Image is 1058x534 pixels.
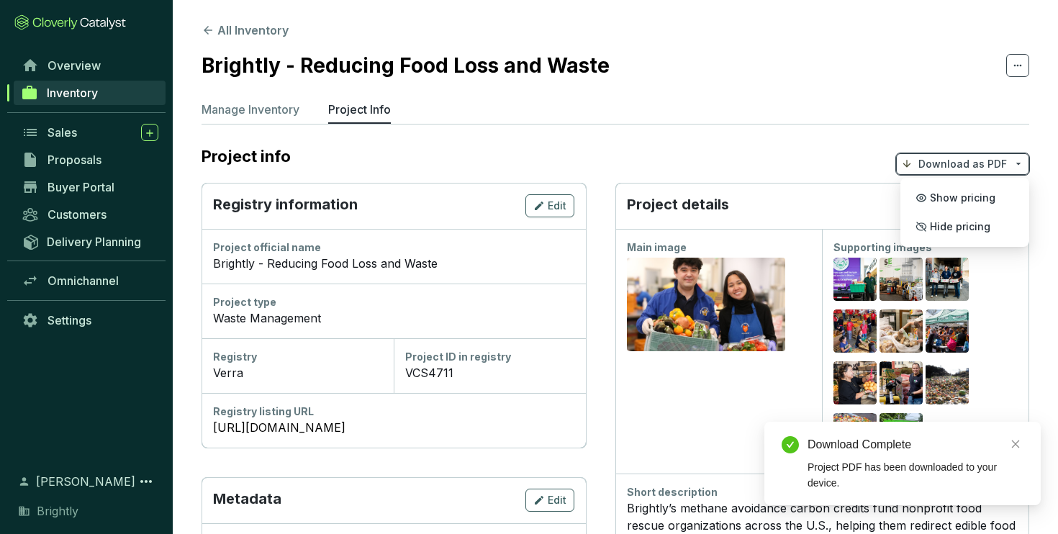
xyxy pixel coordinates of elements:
[48,207,107,222] span: Customers
[213,404,574,419] div: Registry listing URL
[213,255,574,272] div: Brightly - Reducing Food Loss and Waste
[627,240,810,255] div: Main image
[627,485,1017,499] div: Short description
[48,273,119,288] span: Omnichannel
[930,221,990,232] span: Hide pricing
[48,180,114,194] span: Buyer Portal
[202,50,610,81] h2: Brightly - Reducing Food Loss and Waste
[405,364,574,381] div: VCS4711
[14,202,166,227] a: Customers
[14,308,166,332] a: Settings
[48,313,91,327] span: Settings
[14,230,166,253] a: Delivery Planning
[202,147,305,166] h2: Project info
[14,148,166,172] a: Proposals
[213,364,382,381] div: Verra
[808,459,1023,491] div: Project PDF has been downloaded to your device.
[782,436,799,453] span: check-circle
[213,309,574,327] div: Waste Management
[37,502,78,520] span: Brightly
[213,350,382,364] div: Registry
[908,186,1022,210] p: Show pricing
[405,350,574,364] div: Project ID in registry
[14,81,166,105] a: Inventory
[213,194,358,217] p: Registry information
[14,268,166,293] a: Omnichannel
[918,157,1007,171] p: Download as PDF
[930,192,995,204] span: Show pricing
[36,473,135,490] span: [PERSON_NAME]
[202,22,289,39] button: All Inventory
[627,194,729,217] p: Project details
[808,436,1023,453] div: Download Complete
[48,125,77,140] span: Sales
[1010,439,1021,449] span: close
[525,194,574,217] button: Edit
[213,240,574,255] div: Project official name
[1008,436,1023,452] a: Close
[48,58,101,73] span: Overview
[14,120,166,145] a: Sales
[548,199,566,213] span: Edit
[213,419,574,436] a: [URL][DOMAIN_NAME]
[47,235,141,249] span: Delivery Planning
[14,175,166,199] a: Buyer Portal
[908,214,1022,239] p: Hide pricing
[833,240,1017,255] div: Supporting images
[14,53,166,78] a: Overview
[48,153,101,167] span: Proposals
[202,101,299,118] p: Manage Inventory
[213,489,281,512] p: Metadata
[548,493,566,507] span: Edit
[328,101,391,118] p: Project Info
[525,489,574,512] button: Edit
[47,86,98,100] span: Inventory
[213,295,574,309] div: Project type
